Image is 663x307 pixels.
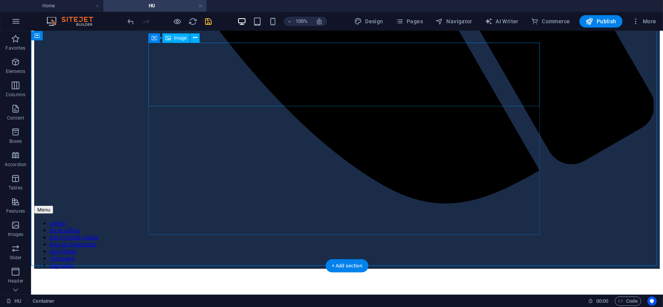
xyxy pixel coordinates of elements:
[6,297,21,306] a: Click to cancel selection. Double-click to open Pages
[596,297,608,306] span: 00 00
[7,115,24,121] p: Content
[354,17,383,25] span: Design
[588,297,609,306] h6: Session time
[325,259,369,272] div: + Add section
[296,17,308,26] h6: 100%
[485,17,519,25] span: AI Writer
[615,297,641,306] button: Code
[45,17,103,26] img: Editor Logo
[351,15,386,28] div: Design (Ctrl+Alt+Y)
[482,15,522,28] button: AI Writer
[618,297,638,306] span: Code
[528,15,573,28] button: Commerce
[602,298,603,304] span: :
[188,17,198,26] button: reload
[579,15,623,28] button: Publish
[531,17,570,25] span: Commerce
[435,17,472,25] span: Navigator
[586,17,616,25] span: Publish
[204,17,213,26] i: Save (Ctrl+S)
[5,45,25,51] p: Favorites
[6,208,25,214] p: Features
[103,2,207,10] h4: HU
[189,17,198,26] i: Reload page
[127,17,136,26] i: Undo: Change image (Ctrl+Z)
[9,185,23,191] p: Tables
[204,17,213,26] button: save
[126,17,136,26] button: undo
[33,297,54,306] span: Click to select. Double-click to edit
[6,92,25,98] p: Columns
[647,297,657,306] button: Usercentrics
[432,15,475,28] button: Navigator
[316,18,323,25] i: On resize automatically adjust zoom level to fit chosen device.
[351,15,386,28] button: Design
[174,36,187,40] span: Image
[6,68,26,75] p: Elements
[33,297,54,306] nav: breadcrumb
[396,17,423,25] span: Pages
[393,15,426,28] button: Pages
[632,17,656,25] span: More
[5,161,26,168] p: Accordion
[8,231,24,238] p: Images
[8,278,23,284] p: Header
[10,255,22,261] p: Slider
[9,138,22,144] p: Boxes
[284,17,311,26] button: 100%
[629,15,660,28] button: More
